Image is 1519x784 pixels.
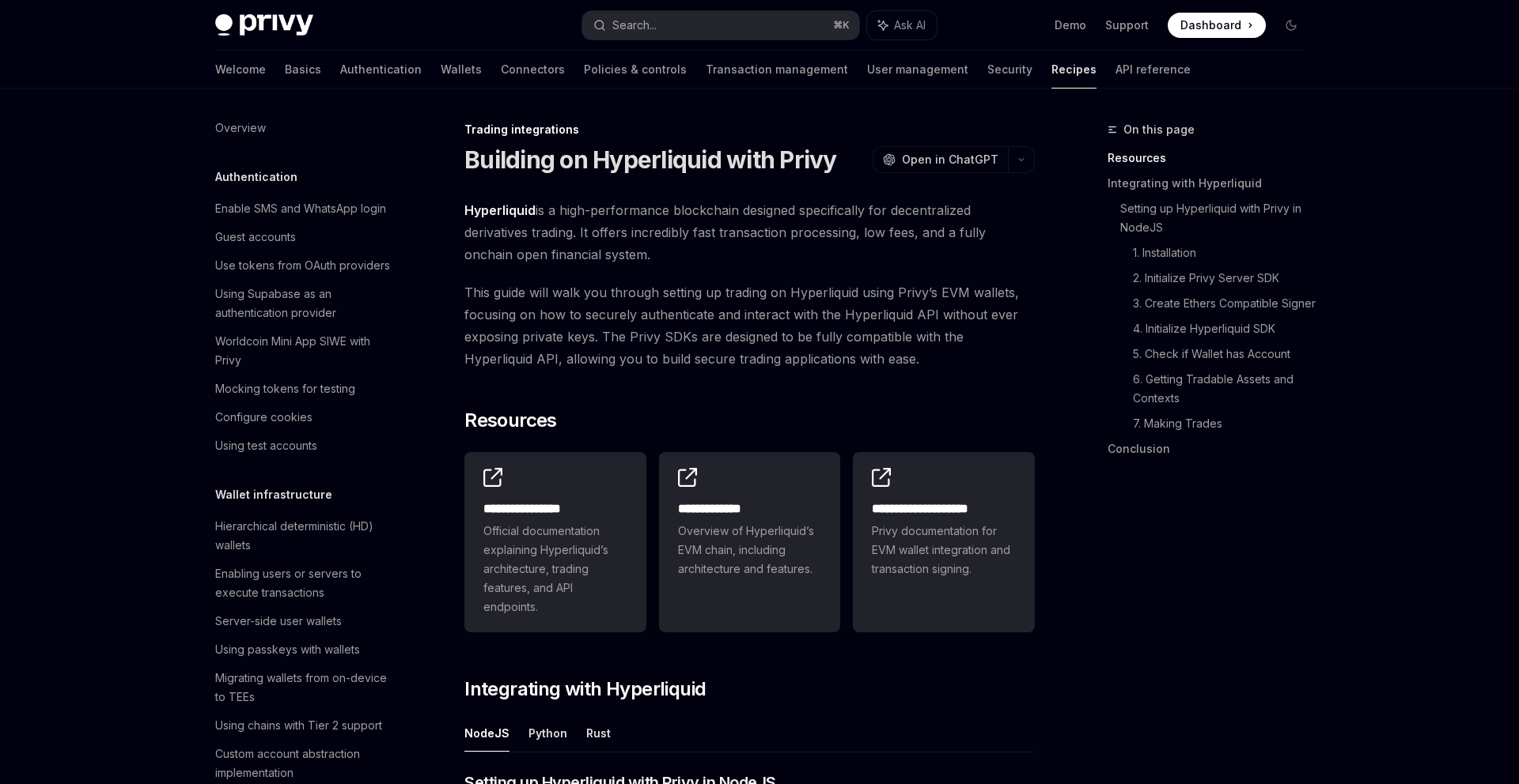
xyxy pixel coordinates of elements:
[215,256,390,275] div: Use tokens from OAuth providers
[203,194,405,223] a: Enable SMS and WhatsApp login
[215,119,266,138] div: Overview
[706,51,848,89] a: Transaction management
[203,251,405,280] a: Use tokens from OAuth providers
[215,744,396,782] div: Custom account abstraction implementation
[528,714,567,752] button: Python
[464,677,706,702] span: Integrating with Hyperliquid
[464,408,557,433] span: Resources
[203,432,405,460] a: Using test accounts
[659,452,841,632] a: **** **** ***Overview of Hyperliquid’s EVM chain, including architecture and features.
[464,122,1035,138] div: Trading integrations
[1133,240,1316,266] a: 1. Installation
[483,522,627,616] span: Official documentation explaining Hyperliquid’s architecture, trading features, and API endpoints.
[203,327,405,375] a: Worldcoin Mini App SIWE with Privy
[215,640,360,659] div: Using passkeys with wallets
[203,403,405,432] a: Configure cookies
[203,711,405,740] a: Using chains with Tier 2 support
[215,51,266,89] a: Welcome
[464,202,536,219] a: Hyperliquid
[203,223,405,251] a: Guest accounts
[1105,17,1149,33] a: Support
[1116,51,1191,89] a: API reference
[215,228,296,247] div: Guest accounts
[215,199,386,218] div: Enable SMS and WhatsApp login
[215,14,313,36] img: dark logo
[902,152,998,168] span: Open in ChatGPT
[872,522,1016,579] span: Privy documentation for EVM wallet integration and transaction signing.
[203,280,405,327] a: Using Supabase as an authentication provider
[873,146,1008,173] button: Open in ChatGPT
[1123,120,1195,139] span: On this page
[1133,266,1316,291] a: 2. Initialize Privy Server SDK
[441,51,482,89] a: Wallets
[215,285,396,322] div: Using Supabase as an authentication provider
[203,607,405,635] a: Server-side user wallets
[203,635,405,664] a: Using passkeys with wallets
[203,560,405,607] a: Enabling users or servers to execute transactions
[894,17,926,33] span: Ask AI
[215,716,382,735] div: Using chains with Tier 2 support
[987,51,1032,89] a: Security
[1133,367,1316,411] a: 6. Getting Tradable Assets and Contexts
[1278,13,1304,38] button: Toggle dark mode
[285,51,321,89] a: Basics
[584,51,687,89] a: Policies & controls
[215,669,396,707] div: Migrating wallets from on-device to TEEs
[1133,341,1316,367] a: 5. Check if Wallet has Account
[203,664,405,711] a: Migrating wallets from on-device to TEEs
[203,512,405,560] a: Hierarchical deterministic (HD) wallets
[1120,196,1316,240] a: Setting up Hyperliquid with Privy in NodeJS
[215,517,396,555] div: Hierarchical deterministic (HD) wallets
[464,714,509,752] button: NodeJS
[464,199,1035,266] span: is a high-performance blockchain designed specifically for decentralized derivatives trading. It ...
[203,375,405,403] a: Mocking tokens for testing
[678,522,822,579] span: Overview of Hyperliquid’s EVM chain, including architecture and features.
[1108,145,1316,171] a: Resources
[612,16,657,35] div: Search...
[867,51,968,89] a: User management
[215,436,317,455] div: Using test accounts
[215,408,313,427] div: Configure cookies
[501,51,565,89] a: Connectors
[1168,13,1266,38] a: Dashboard
[833,19,850,32] span: ⌘ K
[1133,316,1316,341] a: 4. Initialize Hyperliquid SDK
[1108,171,1316,196] a: Integrating with Hyperliquid
[1133,411,1316,436] a: 7. Making Trades
[1180,17,1241,33] span: Dashboard
[203,114,405,142] a: Overview
[464,452,646,632] a: **** **** **** *Official documentation explaining Hyperliquid’s architecture, trading features, a...
[340,51,422,89] a: Authentication
[464,281,1035,370] span: This guide will walk you through setting up trading on Hyperliquid using Privy’s EVM wallets, foc...
[215,168,297,187] h5: Authentication
[1108,436,1316,462] a: Conclusion
[464,145,837,174] h1: Building on Hyperliquid with Privy
[586,714,611,752] button: Rust
[867,11,937,40] button: Ask AI
[215,612,342,631] div: Server-side user wallets
[215,564,396,602] div: Enabling users or servers to execute transactions
[853,452,1035,632] a: **** **** **** *****Privy documentation for EVM wallet integration and transaction signing.
[1051,51,1097,89] a: Recipes
[1055,17,1086,33] a: Demo
[215,485,332,504] h5: Wallet infrastructure
[215,332,396,370] div: Worldcoin Mini App SIWE with Privy
[215,379,355,398] div: Mocking tokens for testing
[582,11,859,40] button: Search...⌘K
[1133,291,1316,316] a: 3. Create Ethers Compatible Signer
